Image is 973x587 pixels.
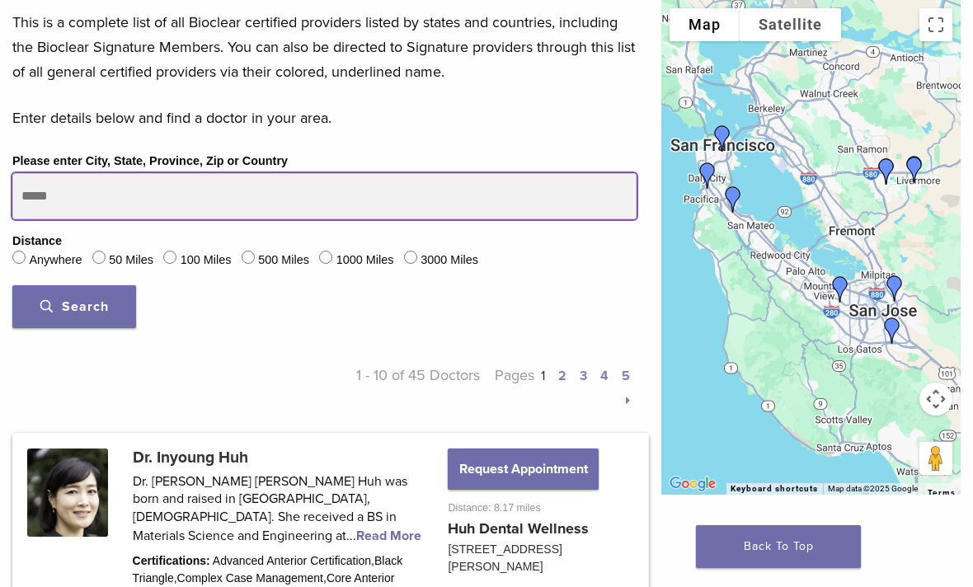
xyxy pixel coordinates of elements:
[181,251,232,270] label: 100 Miles
[703,119,742,158] div: Dr. Edward Orson
[29,251,82,270] label: Anywhere
[480,363,636,412] p: Pages
[558,368,566,384] a: 2
[622,368,630,384] a: 5
[12,232,62,251] legend: Distance
[919,383,952,416] button: Map camera controls
[600,368,609,384] a: 4
[421,251,478,270] label: 3000 Miles
[919,8,952,41] button: Toggle fullscreen view
[740,8,841,41] button: Show satellite imagery
[713,180,753,219] div: DR. Jennifer Chew
[828,484,918,493] span: Map data ©2025 Google
[867,152,906,191] div: Dr. Maggie Chao
[665,473,720,495] img: Google
[12,106,637,130] p: Enter details below and find a doctor in your area.
[12,10,637,84] p: This is a complete list of all Bioclear certified providers listed by states and countries, inclu...
[12,153,288,171] label: Please enter City, State, Province, Zip or Country
[12,285,136,328] button: Search
[541,368,545,384] a: 1
[919,442,952,475] button: Drag Pegman onto the map to open Street View
[688,156,727,195] div: Andrew Dela Rama
[40,298,109,315] span: Search
[580,368,587,384] a: 3
[109,251,153,270] label: 50 Miles
[448,448,598,490] button: Request Appointment
[928,488,956,498] a: Terms (opens in new tab)
[336,251,394,270] label: 1000 Miles
[895,150,934,190] div: Dr. John Chan
[670,8,740,41] button: Show street map
[324,363,480,412] p: 1 - 10 of 45 Doctors
[665,473,720,495] a: Open this area in Google Maps (opens a new window)
[872,311,912,350] div: Dr. Dennis Baik
[731,483,818,495] button: Keyboard shortcuts
[820,270,860,309] div: Dr. Inyoung Huh
[696,525,861,568] a: Back To Top
[258,251,309,270] label: 500 Miles
[875,269,914,308] div: Dr.Nancy Shiba
[895,149,934,189] div: Dr. Joshua Solomon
